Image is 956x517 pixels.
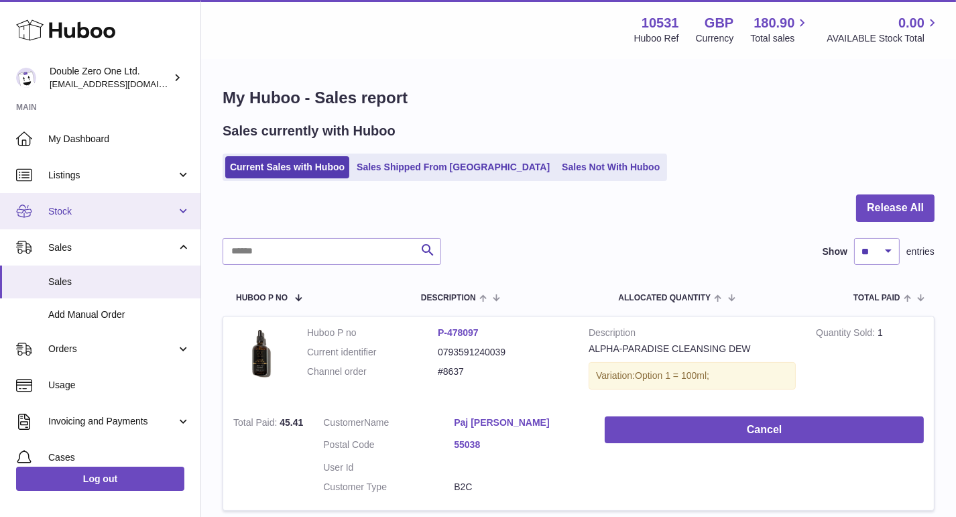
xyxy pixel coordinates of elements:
a: 180.90 Total sales [750,14,810,45]
strong: Quantity Sold [816,327,878,341]
div: ALPHA-PARADISE CLEANSING DEW [589,343,796,355]
span: Listings [48,169,176,182]
span: My Dashboard [48,133,190,146]
a: Current Sales with Huboo [225,156,349,178]
span: [EMAIL_ADDRESS][DOMAIN_NAME] [50,78,197,89]
span: ALLOCATED Quantity [618,294,711,302]
span: Stock [48,205,176,218]
img: 105311660219325.jpg [233,327,287,380]
span: Sales [48,241,176,254]
div: Huboo Ref [634,32,679,45]
strong: Total Paid [233,417,280,431]
span: Total sales [750,32,810,45]
dt: Name [323,416,454,433]
dt: Huboo P no [307,327,438,339]
strong: GBP [705,14,733,32]
td: 1 [806,317,934,406]
h2: Sales currently with Huboo [223,122,396,140]
span: Orders [48,343,176,355]
span: Total paid [853,294,900,302]
span: Invoicing and Payments [48,415,176,428]
span: 45.41 [280,417,303,428]
a: Sales Shipped From [GEOGRAPHIC_DATA] [352,156,554,178]
a: 55038 [454,439,585,451]
span: Customer [323,417,364,428]
div: Variation: [589,362,796,390]
strong: 10531 [642,14,679,32]
a: P-478097 [438,327,479,338]
span: Add Manual Order [48,308,190,321]
span: Sales [48,276,190,288]
dt: Postal Code [323,439,454,455]
span: Huboo P no [236,294,288,302]
span: Cases [48,451,190,464]
a: Log out [16,467,184,491]
dt: Current identifier [307,346,438,359]
label: Show [823,245,847,258]
a: Sales Not With Huboo [557,156,664,178]
dt: Channel order [307,365,438,378]
dt: Customer Type [323,481,454,494]
dd: #8637 [438,365,569,378]
span: Description [421,294,476,302]
span: 180.90 [754,14,794,32]
h1: My Huboo - Sales report [223,87,935,109]
button: Cancel [605,416,924,444]
img: hello@001skincare.com [16,68,36,88]
strong: Description [589,327,796,343]
div: Currency [696,32,734,45]
dd: 0793591240039 [438,346,569,359]
a: 0.00 AVAILABLE Stock Total [827,14,940,45]
span: entries [906,245,935,258]
button: Release All [856,194,935,222]
dd: B2C [454,481,585,494]
a: Paj [PERSON_NAME] [454,416,585,429]
span: Usage [48,379,190,392]
dt: User Id [323,461,454,474]
div: Double Zero One Ltd. [50,65,170,91]
span: AVAILABLE Stock Total [827,32,940,45]
span: Option 1 = 100ml; [635,370,709,381]
span: 0.00 [898,14,924,32]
